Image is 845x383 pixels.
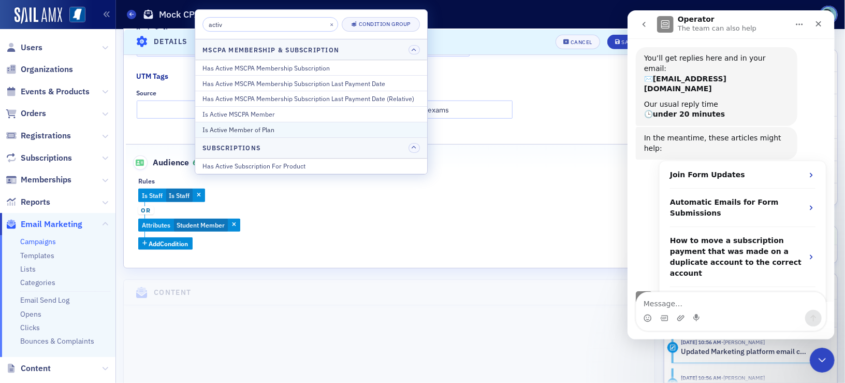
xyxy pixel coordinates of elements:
[21,196,50,208] span: Reports
[755,10,813,19] div: [DOMAIN_NAME]
[202,94,420,103] div: Has Active MSCPA Membership Subscription Last Payment Date (Relative)
[202,125,420,134] div: Is Active Member of Plan
[20,264,36,274] a: Lists
[21,42,42,53] span: Users
[327,19,337,29] button: ×
[21,64,73,75] span: Organizations
[154,287,192,298] h4: Content
[202,45,339,54] h4: MSCPA Membership & Subscription
[628,10,835,339] iframe: To enrich screen reader interactions, please activate Accessibility in Grammarly extension settings
[681,374,721,381] time: 9/9/2025 10:56 AM
[342,17,420,32] button: Condition Group
[202,109,420,119] div: Is Active MSCPA Member
[195,60,427,75] button: Has Active MSCPA Membership Subscription
[359,21,411,27] div: Condition Group
[62,7,85,24] a: View Homepage
[133,155,190,170] span: Audience
[20,295,69,305] a: Email Send Log
[137,71,169,82] div: UTM Tags
[20,278,55,287] a: Categories
[704,10,740,19] div: Support
[681,338,721,346] time: 9/9/2025 10:56 AM
[6,152,72,164] a: Subscriptions
[20,309,41,319] a: Opens
[195,75,427,91] button: Has Active MSCPA Membership Subscription Last Payment Date
[721,374,765,381] span: Rachel Shirley
[202,143,260,152] h4: Subscriptions
[21,174,71,186] span: Memberships
[820,6,838,24] span: Profile
[202,17,338,32] input: Search filters...
[169,191,190,200] span: Is Staff
[21,130,71,141] span: Registrations
[195,106,427,122] button: Is Active MSCPA Member
[69,7,85,23] img: SailAMX
[667,342,678,353] div: Activity
[6,219,82,230] a: Email Marketing
[6,196,50,208] a: Reports
[21,152,72,164] span: Subscriptions
[721,338,765,346] span: Rachel Shirley
[138,177,155,185] div: Rules
[6,174,71,186] a: Memberships
[681,346,823,357] button: Updated Marketing platform email campaign: Mock CPA
[138,219,240,232] div: Student Member
[202,161,420,171] div: Has Active Subscription For Product
[20,323,40,332] a: Clicks
[571,39,592,45] div: Cancel
[193,157,341,167] span: 632 Subscribers
[6,86,90,97] a: Events & Products
[20,237,56,246] a: Campaigns
[556,34,600,49] button: Cancel
[607,34,643,49] button: Save
[195,122,427,137] button: Is Active Member of Plan
[138,202,154,219] button: or
[195,159,427,174] button: Has Active Subscription For Product
[6,363,51,374] a: Content
[154,36,188,47] h4: Details
[21,363,51,374] span: Content
[6,64,73,75] a: Organizations
[810,348,835,373] iframe: Intercom live chat
[202,79,420,88] div: Has Active MSCPA Membership Subscription Last Payment Date
[20,336,94,346] a: Bounces & Complaints
[149,239,188,248] span: Add Condition
[142,191,163,200] span: Is Staff
[138,237,193,250] button: AddCondition
[6,130,71,141] a: Registrations
[138,189,205,202] div: Is Staff
[21,108,46,119] span: Orders
[6,108,46,119] a: Orders
[621,39,635,45] div: Save
[21,219,82,230] span: Email Marketing
[14,7,62,24] img: SailAMX
[681,347,809,357] h5: Updated Marketing platform email campaign: Mock CPA
[202,63,420,73] div: Has Active MSCPA Membership Subscription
